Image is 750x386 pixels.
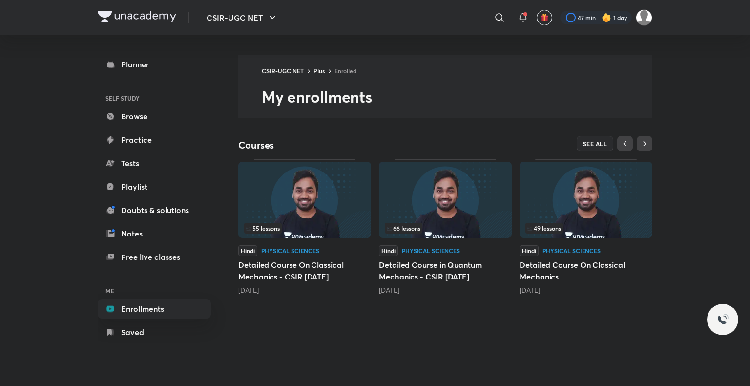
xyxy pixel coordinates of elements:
a: Notes [98,224,211,243]
h4: Courses [238,139,445,151]
div: 11 months ago [520,285,652,295]
h6: ME [98,282,211,299]
div: Detailed Course On Classical Mechanics - CSIR June 2025 [238,159,371,295]
span: Hindi [520,245,539,256]
a: Enrollments [98,299,211,319]
a: Tests [98,153,211,173]
img: avatar [540,13,549,22]
img: Ankit [636,9,652,26]
span: SEE ALL [583,140,607,147]
span: 55 lessons [246,225,280,231]
img: Company Logo [98,11,176,22]
div: Detailed Course in Quantum Mechanics - CSIR Jun'25 [379,159,512,295]
span: Hindi [379,245,398,256]
button: avatar [537,10,552,25]
a: Playlist [98,177,211,196]
div: 2 months ago [238,285,371,295]
a: Plus [313,67,325,75]
a: Free live classes [98,247,211,267]
img: Thumbnail [520,162,652,238]
div: infocontainer [525,223,646,234]
h6: SELF STUDY [98,90,211,107]
div: Detailed Course On Classical Mechanics [520,159,652,295]
a: Company Logo [98,11,176,25]
div: 5 months ago [379,285,512,295]
img: ttu [717,314,729,325]
img: Thumbnail [379,162,512,238]
a: Planner [98,55,211,74]
div: left [385,223,506,234]
a: Practice [98,130,211,150]
a: Enrolled [334,67,356,75]
div: Physical Sciences [261,248,319,254]
a: CSIR-UGC NET [262,67,304,75]
div: left [525,223,646,234]
button: SEE ALL [577,136,614,151]
span: 66 lessons [387,225,420,231]
div: infocontainer [244,223,365,234]
div: Physical Sciences [542,248,601,254]
button: CSIR-UGC NET [201,8,284,27]
div: infosection [385,223,506,234]
a: Browse [98,107,211,126]
h5: Detailed Course On Classical Mechanics - CSIR [DATE] [238,259,371,282]
div: infocontainer [385,223,506,234]
h5: Detailed Course in Quantum Mechanics - CSIR [DATE] [379,259,512,282]
img: streak [602,13,611,22]
h5: Detailed Course On Classical Mechanics [520,259,652,282]
a: Doubts & solutions [98,200,211,220]
img: Thumbnail [238,162,371,238]
div: Physical Sciences [402,248,460,254]
div: infosection [525,223,646,234]
span: 49 lessons [527,225,561,231]
h2: My enrollments [262,87,652,107]
div: left [244,223,365,234]
div: infosection [244,223,365,234]
a: Saved [98,322,211,342]
span: Hindi [238,245,257,256]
